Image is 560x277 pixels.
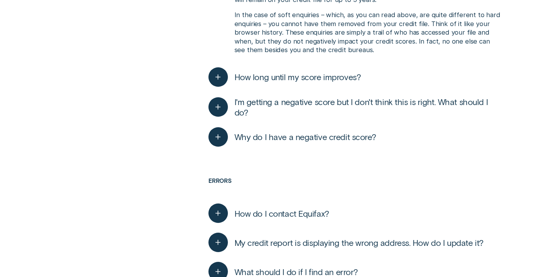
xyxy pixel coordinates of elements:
[234,208,329,219] span: How do I contact Equifax?
[234,11,501,54] p: In the case of soft enquiries – which, as you can read above, are quite different to hard enquiri...
[208,177,501,199] h3: Errors
[234,72,361,82] span: How long until my score improves?
[208,233,484,252] button: My credit report is displaying the wrong address. How do I update it?
[208,96,501,117] button: I'm getting a negative score but I don't think this is right. What should I do?
[234,96,501,117] span: I'm getting a negative score but I don't think this is right. What should I do?
[234,131,376,142] span: Why do I have a negative credit score?
[208,67,361,87] button: How long until my score improves?
[208,127,376,147] button: Why do I have a negative credit score?
[234,237,484,248] span: My credit report is displaying the wrong address. How do I update it?
[208,203,329,223] button: How do I contact Equifax?
[234,266,358,277] span: What should I do if I find an error?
